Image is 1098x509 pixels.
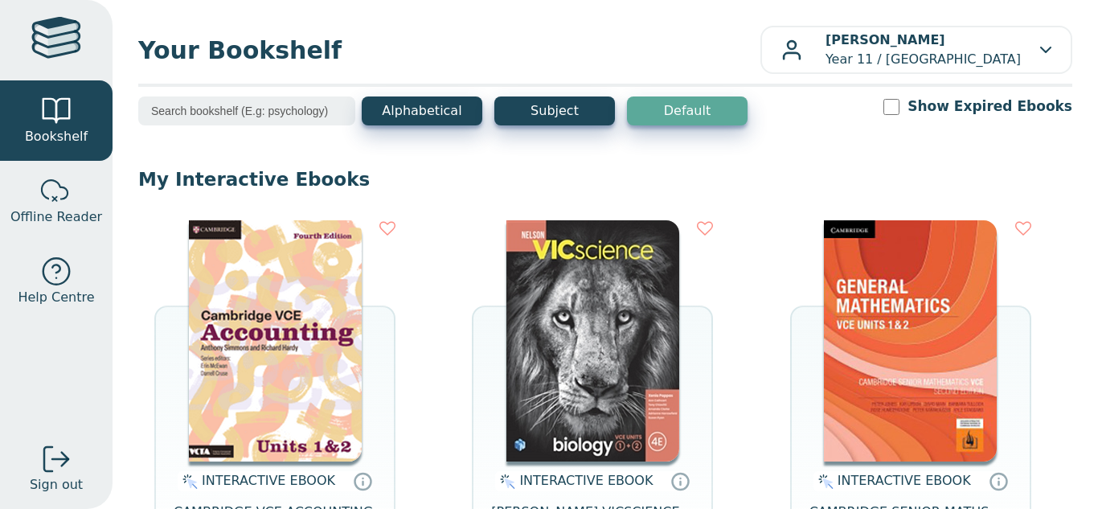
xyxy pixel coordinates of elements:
span: Your Bookshelf [138,32,760,68]
p: Year 11 / [GEOGRAPHIC_DATA] [826,31,1021,69]
button: Subject [494,96,615,125]
img: interactive.svg [495,472,515,491]
span: INTERACTIVE EBOOK [838,473,971,488]
a: Interactive eBooks are accessed online via the publisher’s portal. They contain interactive resou... [670,471,690,491]
button: Alphabetical [362,96,482,125]
img: 98e9f931-67be-40f3-b733-112c3181ee3a.jpg [824,220,997,462]
p: My Interactive Ebooks [138,167,1072,191]
a: Interactive eBooks are accessed online via the publisher’s portal. They contain interactive resou... [353,471,372,491]
span: Offline Reader [10,207,102,227]
span: Help Centre [18,288,94,307]
img: 7c05a349-4a9b-eb11-a9a2-0272d098c78b.png [506,220,679,462]
button: [PERSON_NAME]Year 11 / [GEOGRAPHIC_DATA] [760,26,1072,74]
input: Search bookshelf (E.g: psychology) [138,96,355,125]
label: Show Expired Ebooks [907,96,1072,117]
img: interactive.svg [813,472,834,491]
span: Sign out [30,475,83,495]
a: Interactive eBooks are accessed online via the publisher’s portal. They contain interactive resou... [989,471,1008,491]
b: [PERSON_NAME] [826,32,945,47]
img: interactive.svg [178,472,198,491]
img: 29759c83-e070-4f21-9f19-1166b690db6d.png [189,220,362,462]
span: INTERACTIVE EBOOK [202,473,335,488]
span: Bookshelf [25,127,88,146]
button: Default [627,96,748,125]
span: INTERACTIVE EBOOK [519,473,653,488]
